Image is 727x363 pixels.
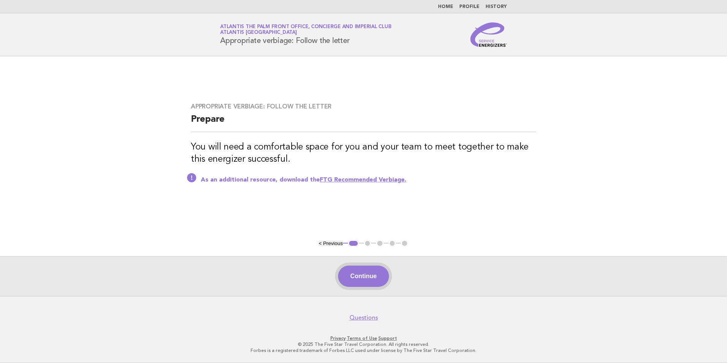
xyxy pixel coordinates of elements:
span: Atlantis [GEOGRAPHIC_DATA] [220,30,297,35]
a: FTG Recommended Verbiage. [320,177,406,183]
a: Profile [459,5,479,9]
h3: Appropriate verbiage: Follow the letter [191,103,536,110]
p: As an additional resource, download the [201,176,536,184]
img: Service Energizers [470,22,507,47]
a: Atlantis The Palm Front Office, Concierge and Imperial ClubAtlantis [GEOGRAPHIC_DATA] [220,24,391,35]
p: © 2025 The Five Star Travel Corporation. All rights reserved. [131,341,596,347]
h1: Appropriate verbiage: Follow the letter [220,25,391,45]
button: 1 [348,240,359,247]
button: < Previous [319,240,343,246]
p: · · [131,335,596,341]
a: History [486,5,507,9]
button: Continue [338,266,389,287]
a: Questions [349,314,378,322]
h3: You will need a comfortable space for you and your team to meet together to make this energizer s... [191,141,536,166]
a: Privacy [330,336,346,341]
a: Home [438,5,453,9]
h2: Prepare [191,113,536,132]
a: Terms of Use [347,336,377,341]
p: Forbes is a registered trademark of Forbes LLC used under license by The Five Star Travel Corpora... [131,347,596,353]
a: Support [378,336,397,341]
